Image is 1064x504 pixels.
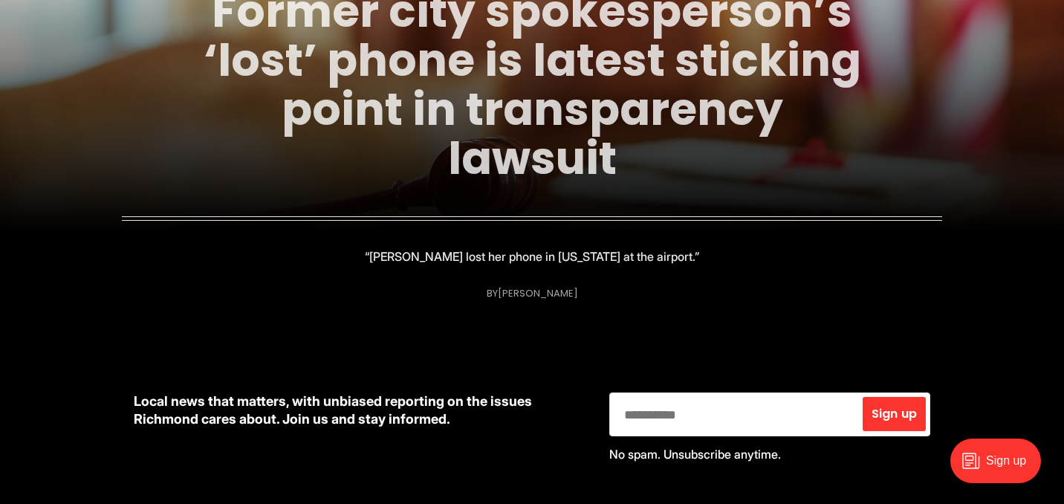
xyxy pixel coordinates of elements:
span: Sign up [872,408,917,420]
iframe: portal-trigger [938,431,1064,504]
button: Sign up [863,397,926,431]
p: Local news that matters, with unbiased reporting on the issues Richmond cares about. Join us and ... [134,392,585,428]
p: “[PERSON_NAME] lost her phone in [US_STATE] at the airport.” [365,246,699,267]
a: [PERSON_NAME] [498,286,578,300]
span: No spam. Unsubscribe anytime. [609,447,781,462]
div: By [487,288,578,299]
